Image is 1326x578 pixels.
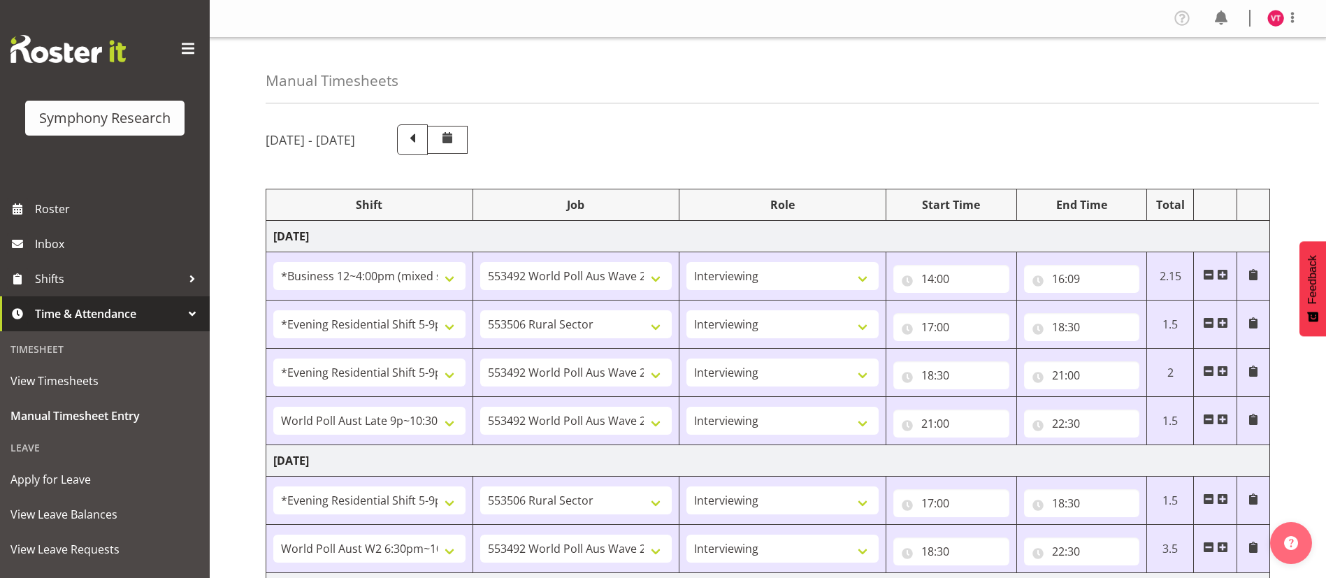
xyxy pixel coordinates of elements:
a: View Leave Requests [3,532,206,567]
div: Symphony Research [39,108,171,129]
span: View Leave Balances [10,504,199,525]
h5: [DATE] - [DATE] [266,132,355,147]
img: help-xxl-2.png [1284,536,1298,550]
img: Rosterit website logo [10,35,126,63]
span: Feedback [1306,255,1319,304]
a: View Timesheets [3,363,206,398]
input: Click to select... [893,489,1009,517]
div: Job [480,196,672,213]
img: vala-tone11405.jpg [1267,10,1284,27]
a: View Leave Balances [3,497,206,532]
button: Feedback - Show survey [1299,241,1326,336]
div: End Time [1024,196,1140,213]
span: Apply for Leave [10,469,199,490]
span: Time & Attendance [35,303,182,324]
span: View Leave Requests [10,539,199,560]
td: 1.5 [1147,397,1194,445]
input: Click to select... [1024,410,1140,438]
input: Click to select... [1024,265,1140,293]
input: Click to select... [893,361,1009,389]
a: Apply for Leave [3,462,206,497]
input: Click to select... [1024,313,1140,341]
input: Click to select... [1024,537,1140,565]
td: 1.5 [1147,301,1194,349]
input: Click to select... [1024,489,1140,517]
td: [DATE] [266,221,1270,252]
div: Total [1154,196,1186,213]
td: 2.15 [1147,252,1194,301]
span: Shifts [35,268,182,289]
div: Leave [3,433,206,462]
td: 3.5 [1147,525,1194,573]
span: Manual Timesheet Entry [10,405,199,426]
input: Click to select... [893,265,1009,293]
span: View Timesheets [10,370,199,391]
div: Role [686,196,879,213]
div: Shift [273,196,466,213]
input: Click to select... [1024,361,1140,389]
td: 2 [1147,349,1194,397]
div: Start Time [893,196,1009,213]
input: Click to select... [893,537,1009,565]
a: Manual Timesheet Entry [3,398,206,433]
span: Roster [35,198,203,219]
input: Click to select... [893,313,1009,341]
h4: Manual Timesheets [266,73,398,89]
span: Inbox [35,233,203,254]
td: [DATE] [266,445,1270,477]
div: Timesheet [3,335,206,363]
input: Click to select... [893,410,1009,438]
td: 1.5 [1147,477,1194,525]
